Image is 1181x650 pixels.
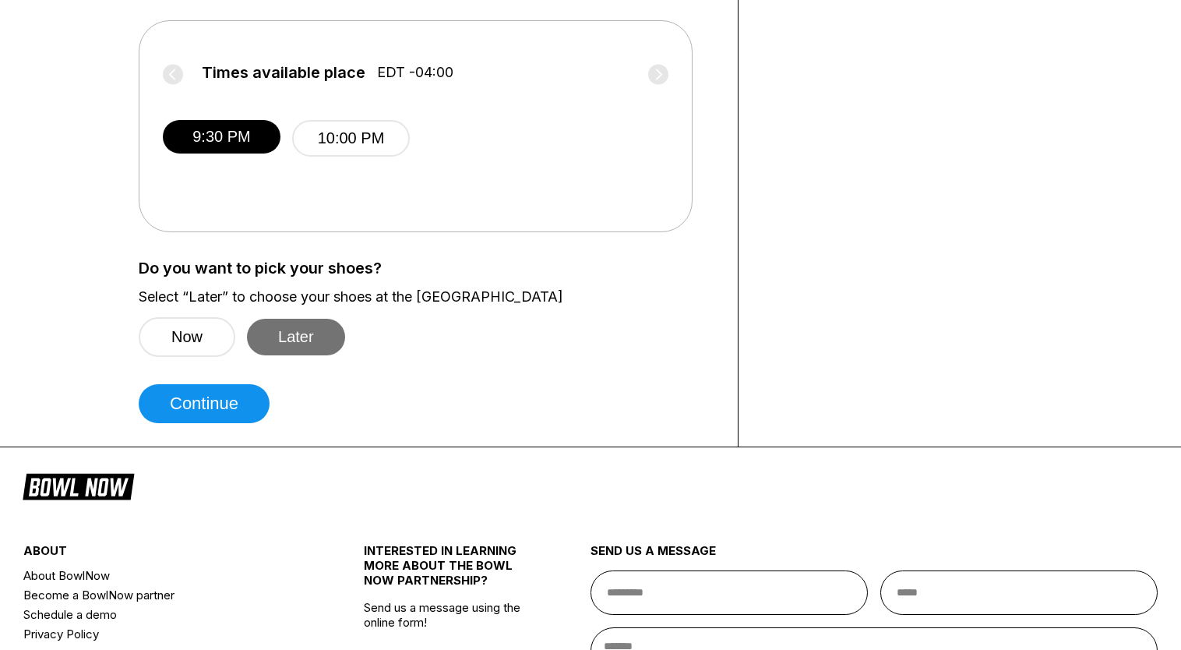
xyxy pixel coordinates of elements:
div: about [23,543,307,566]
div: INTERESTED IN LEARNING MORE ABOUT THE BOWL NOW PARTNERSHIP? [364,543,534,600]
a: About BowlNow [23,566,307,585]
div: send us a message [590,543,1158,571]
a: Privacy Policy [23,624,307,644]
span: Times available place [202,64,365,81]
span: EDT -04:00 [377,64,453,81]
button: Continue [139,384,270,423]
button: Later [247,319,345,355]
a: Become a BowlNow partner [23,585,307,605]
a: Schedule a demo [23,605,307,624]
label: Do you want to pick your shoes? [139,260,714,277]
button: 10:00 PM [292,120,410,157]
button: Now [139,317,235,357]
button: 9:30 PM [163,120,280,154]
label: Select “Later” to choose your shoes at the [GEOGRAPHIC_DATA] [139,288,714,306]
